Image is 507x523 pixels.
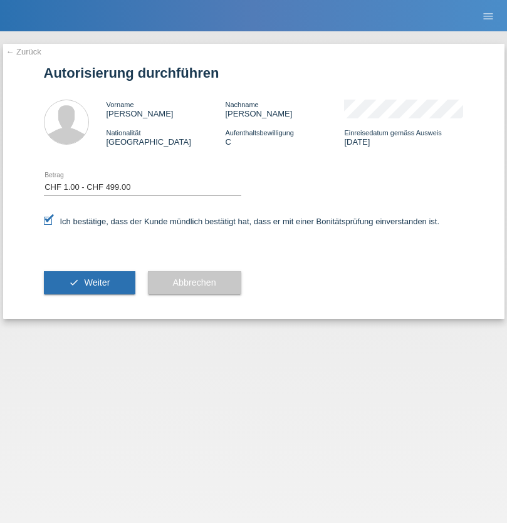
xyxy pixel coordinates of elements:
[44,65,464,81] h1: Autorisierung durchführen
[476,12,501,19] a: menu
[107,100,226,118] div: [PERSON_NAME]
[107,129,141,137] span: Nationalität
[107,128,226,147] div: [GEOGRAPHIC_DATA]
[107,101,134,108] span: Vorname
[225,100,344,118] div: [PERSON_NAME]
[6,47,41,56] a: ← Zurück
[84,277,110,287] span: Weiter
[44,217,440,226] label: Ich bestätige, dass der Kunde mündlich bestätigt hat, dass er mit einer Bonitätsprüfung einversta...
[69,277,79,287] i: check
[173,277,216,287] span: Abbrechen
[482,10,494,23] i: menu
[44,271,135,295] button: check Weiter
[148,271,241,295] button: Abbrechen
[225,101,258,108] span: Nachname
[225,129,293,137] span: Aufenthaltsbewilligung
[344,128,463,147] div: [DATE]
[225,128,344,147] div: C
[344,129,441,137] span: Einreisedatum gemäss Ausweis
